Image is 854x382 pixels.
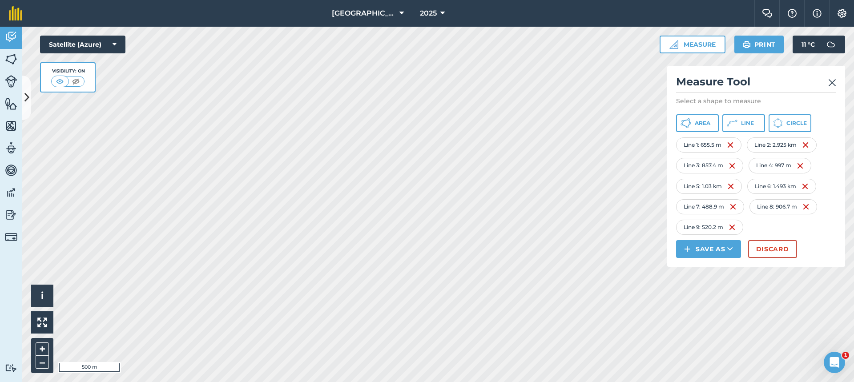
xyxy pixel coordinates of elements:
[5,141,17,155] img: svg+xml;base64,PD94bWwgdmVyc2lvbj0iMS4wIiBlbmNvZGluZz0idXRmLTgiPz4KPCEtLSBHZW5lcmF0b3I6IEFkb2JlIE...
[5,364,17,372] img: svg+xml;base64,PD94bWwgdmVyc2lvbj0iMS4wIiBlbmNvZGluZz0idXRmLTgiPz4KPCEtLSBHZW5lcmF0b3I6IEFkb2JlIE...
[749,158,811,173] div: Line 4 : 997 m
[787,9,798,18] img: A question mark icon
[676,75,836,93] h2: Measure Tool
[762,9,773,18] img: Two speech bubbles overlapping with the left bubble in the forefront
[5,186,17,199] img: svg+xml;base64,PD94bWwgdmVyc2lvbj0iMS4wIiBlbmNvZGluZz0idXRmLTgiPz4KPCEtLSBHZW5lcmF0b3I6IEFkb2JlIE...
[5,164,17,177] img: svg+xml;base64,PD94bWwgdmVyc2lvbj0iMS4wIiBlbmNvZGluZz0idXRmLTgiPz4KPCEtLSBHZW5lcmF0b3I6IEFkb2JlIE...
[5,75,17,88] img: svg+xml;base64,PD94bWwgdmVyc2lvbj0iMS4wIiBlbmNvZGluZz0idXRmLTgiPz4KPCEtLSBHZW5lcmF0b3I6IEFkb2JlIE...
[676,114,719,132] button: Area
[5,30,17,44] img: svg+xml;base64,PD94bWwgdmVyc2lvbj0iMS4wIiBlbmNvZGluZz0idXRmLTgiPz4KPCEtLSBHZW5lcmF0b3I6IEFkb2JlIE...
[51,68,85,75] div: Visibility: On
[420,8,437,19] span: 2025
[748,240,797,258] button: Discard
[660,36,725,53] button: Measure
[822,36,840,53] img: svg+xml;base64,PD94bWwgdmVyc2lvbj0iMS4wIiBlbmNvZGluZz0idXRmLTgiPz4KPCEtLSBHZW5lcmF0b3I6IEFkb2JlIE...
[793,36,845,53] button: 11 °C
[802,201,810,212] img: svg+xml;base64,PHN2ZyB4bWxucz0iaHR0cDovL3d3dy53My5vcmcvMjAwMC9zdmciIHdpZHRoPSIxNiIgaGVpZ2h0PSIyNC...
[842,352,849,359] span: 1
[5,52,17,66] img: svg+xml;base64,PHN2ZyB4bWxucz0iaHR0cDovL3d3dy53My5vcmcvMjAwMC9zdmciIHdpZHRoPSI1NiIgaGVpZ2h0PSI2MC...
[837,9,847,18] img: A cog icon
[36,356,49,369] button: –
[40,36,125,53] button: Satellite (Azure)
[332,8,396,19] span: [GEOGRAPHIC_DATA]
[729,161,736,171] img: svg+xml;base64,PHN2ZyB4bWxucz0iaHR0cDovL3d3dy53My5vcmcvMjAwMC9zdmciIHdpZHRoPSIxNiIgaGVpZ2h0PSIyNC...
[676,158,743,173] div: Line 3 : 857.4 m
[729,222,736,233] img: svg+xml;base64,PHN2ZyB4bWxucz0iaHR0cDovL3d3dy53My5vcmcvMjAwMC9zdmciIHdpZHRoPSIxNiIgaGVpZ2h0PSIyNC...
[802,181,809,192] img: svg+xml;base64,PHN2ZyB4bWxucz0iaHR0cDovL3d3dy53My5vcmcvMjAwMC9zdmciIHdpZHRoPSIxNiIgaGVpZ2h0PSIyNC...
[70,77,81,86] img: svg+xml;base64,PHN2ZyB4bWxucz0iaHR0cDovL3d3dy53My5vcmcvMjAwMC9zdmciIHdpZHRoPSI1MCIgaGVpZ2h0PSI0MC...
[786,120,807,127] span: Circle
[747,137,817,153] div: Line 2 : 2.925 km
[676,137,741,153] div: Line 1 : 655.5 m
[36,342,49,356] button: +
[722,114,765,132] button: Line
[727,140,734,150] img: svg+xml;base64,PHN2ZyB4bWxucz0iaHR0cDovL3d3dy53My5vcmcvMjAwMC9zdmciIHdpZHRoPSIxNiIgaGVpZ2h0PSIyNC...
[5,208,17,221] img: svg+xml;base64,PD94bWwgdmVyc2lvbj0iMS4wIiBlbmNvZGluZz0idXRmLTgiPz4KPCEtLSBHZW5lcmF0b3I6IEFkb2JlIE...
[813,8,822,19] img: svg+xml;base64,PHN2ZyB4bWxucz0iaHR0cDovL3d3dy53My5vcmcvMjAwMC9zdmciIHdpZHRoPSIxNyIgaGVpZ2h0PSIxNy...
[669,40,678,49] img: Ruler icon
[734,36,784,53] button: Print
[37,318,47,327] img: Four arrows, one pointing top left, one top right, one bottom right and the last bottom left
[695,120,710,127] span: Area
[9,6,22,20] img: fieldmargin Logo
[802,36,815,53] span: 11 ° C
[727,181,734,192] img: svg+xml;base64,PHN2ZyB4bWxucz0iaHR0cDovL3d3dy53My5vcmcvMjAwMC9zdmciIHdpZHRoPSIxNiIgaGVpZ2h0PSIyNC...
[802,140,809,150] img: svg+xml;base64,PHN2ZyB4bWxucz0iaHR0cDovL3d3dy53My5vcmcvMjAwMC9zdmciIHdpZHRoPSIxNiIgaGVpZ2h0PSIyNC...
[41,290,44,301] span: i
[729,201,737,212] img: svg+xml;base64,PHN2ZyB4bWxucz0iaHR0cDovL3d3dy53My5vcmcvMjAwMC9zdmciIHdpZHRoPSIxNiIgaGVpZ2h0PSIyNC...
[5,231,17,243] img: svg+xml;base64,PD94bWwgdmVyc2lvbj0iMS4wIiBlbmNvZGluZz0idXRmLTgiPz4KPCEtLSBHZW5lcmF0b3I6IEFkb2JlIE...
[742,39,751,50] img: svg+xml;base64,PHN2ZyB4bWxucz0iaHR0cDovL3d3dy53My5vcmcvMjAwMC9zdmciIHdpZHRoPSIxOSIgaGVpZ2h0PSIyNC...
[5,119,17,133] img: svg+xml;base64,PHN2ZyB4bWxucz0iaHR0cDovL3d3dy53My5vcmcvMjAwMC9zdmciIHdpZHRoPSI1NiIgaGVpZ2h0PSI2MC...
[676,179,742,194] div: Line 5 : 1.03 km
[828,77,836,88] img: svg+xml;base64,PHN2ZyB4bWxucz0iaHR0cDovL3d3dy53My5vcmcvMjAwMC9zdmciIHdpZHRoPSIyMiIgaGVpZ2h0PSIzMC...
[747,179,816,194] div: Line 6 : 1.493 km
[741,120,754,127] span: Line
[676,199,744,214] div: Line 7 : 488.9 m
[676,220,743,235] div: Line 9 : 520.2 m
[824,352,845,373] iframe: Intercom live chat
[676,240,741,258] button: Save as
[797,161,804,171] img: svg+xml;base64,PHN2ZyB4bWxucz0iaHR0cDovL3d3dy53My5vcmcvMjAwMC9zdmciIHdpZHRoPSIxNiIgaGVpZ2h0PSIyNC...
[684,244,690,254] img: svg+xml;base64,PHN2ZyB4bWxucz0iaHR0cDovL3d3dy53My5vcmcvMjAwMC9zdmciIHdpZHRoPSIxNCIgaGVpZ2h0PSIyNC...
[769,114,811,132] button: Circle
[749,199,817,214] div: Line 8 : 906.7 m
[676,97,836,105] p: Select a shape to measure
[5,97,17,110] img: svg+xml;base64,PHN2ZyB4bWxucz0iaHR0cDovL3d3dy53My5vcmcvMjAwMC9zdmciIHdpZHRoPSI1NiIgaGVpZ2h0PSI2MC...
[54,77,65,86] img: svg+xml;base64,PHN2ZyB4bWxucz0iaHR0cDovL3d3dy53My5vcmcvMjAwMC9zdmciIHdpZHRoPSI1MCIgaGVpZ2h0PSI0MC...
[31,285,53,307] button: i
